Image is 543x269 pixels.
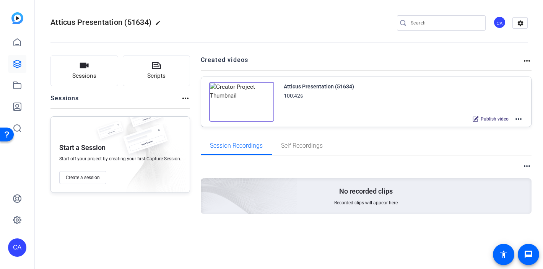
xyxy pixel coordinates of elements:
span: Self Recordings [281,143,323,149]
mat-icon: message [524,250,533,259]
span: Start off your project by creating your first Capture Session. [59,156,181,162]
mat-icon: settings [513,18,528,29]
input: Search [411,18,480,28]
span: Scripts [147,72,166,80]
button: Sessions [50,55,118,86]
img: Creator Project Thumbnail [209,82,274,122]
img: fake-session.png [124,105,166,133]
span: Session Recordings [210,143,263,149]
h2: Sessions [50,94,79,108]
h2: Created videos [201,55,523,70]
p: No recorded clips [339,187,393,196]
span: Sessions [72,72,96,80]
ngx-avatar: Cynthia Aguilar [493,16,507,29]
div: CA [8,238,26,257]
span: Atticus Presentation (51634) [50,18,151,27]
mat-icon: more_horiz [514,114,523,124]
mat-icon: more_horiz [522,56,532,65]
mat-icon: edit [155,20,164,29]
img: fake-session.png [93,121,127,144]
img: embarkstudio-empty-session.png [115,103,298,269]
img: embarkstudio-empty-session.png [112,114,186,196]
p: Start a Session [59,143,106,152]
span: Recorded clips will appear here [334,200,398,206]
img: blue-gradient.svg [11,12,23,24]
button: Create a session [59,171,106,184]
span: Create a session [66,174,100,181]
div: CA [493,16,506,29]
img: fake-session.png [117,124,174,162]
div: Atticus Presentation (51634) [284,82,354,91]
span: Publish video [481,116,509,122]
mat-icon: accessibility [499,250,508,259]
div: 100:42s [284,91,303,100]
mat-icon: more_horiz [181,94,190,103]
button: Scripts [123,55,190,86]
mat-icon: more_horiz [522,161,532,171]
